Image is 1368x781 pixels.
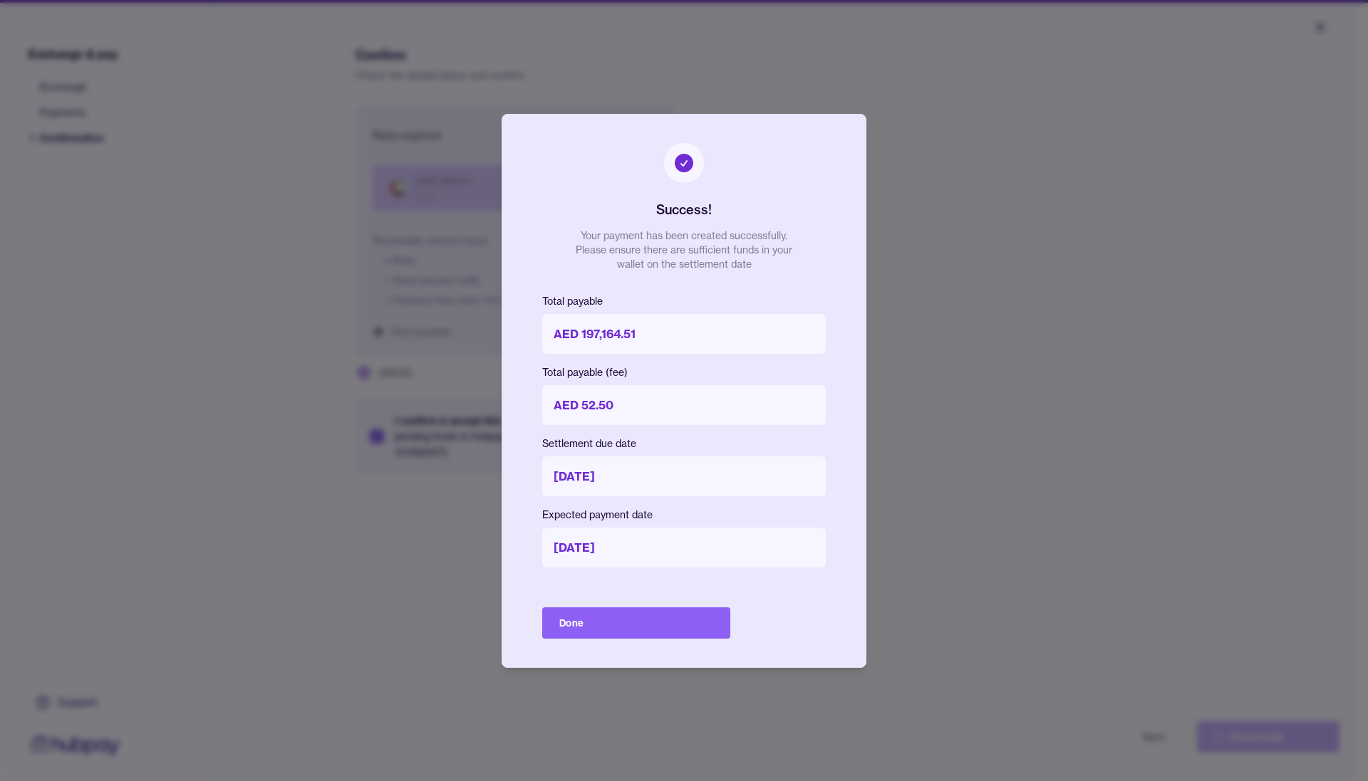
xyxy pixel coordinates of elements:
h2: Success! [656,200,712,220]
p: [DATE] [542,528,826,567]
p: Your payment has been created successfully. Please ensure there are sufficient funds in your wall... [570,229,798,271]
p: Total payable (fee) [542,365,826,379]
p: Settlement due date [542,436,826,451]
p: AED 52.50 [542,385,826,425]
button: Done [542,607,730,639]
p: Total payable [542,294,826,308]
p: AED 197,164.51 [542,314,826,354]
p: [DATE] [542,456,826,496]
p: Expected payment date [542,508,826,522]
